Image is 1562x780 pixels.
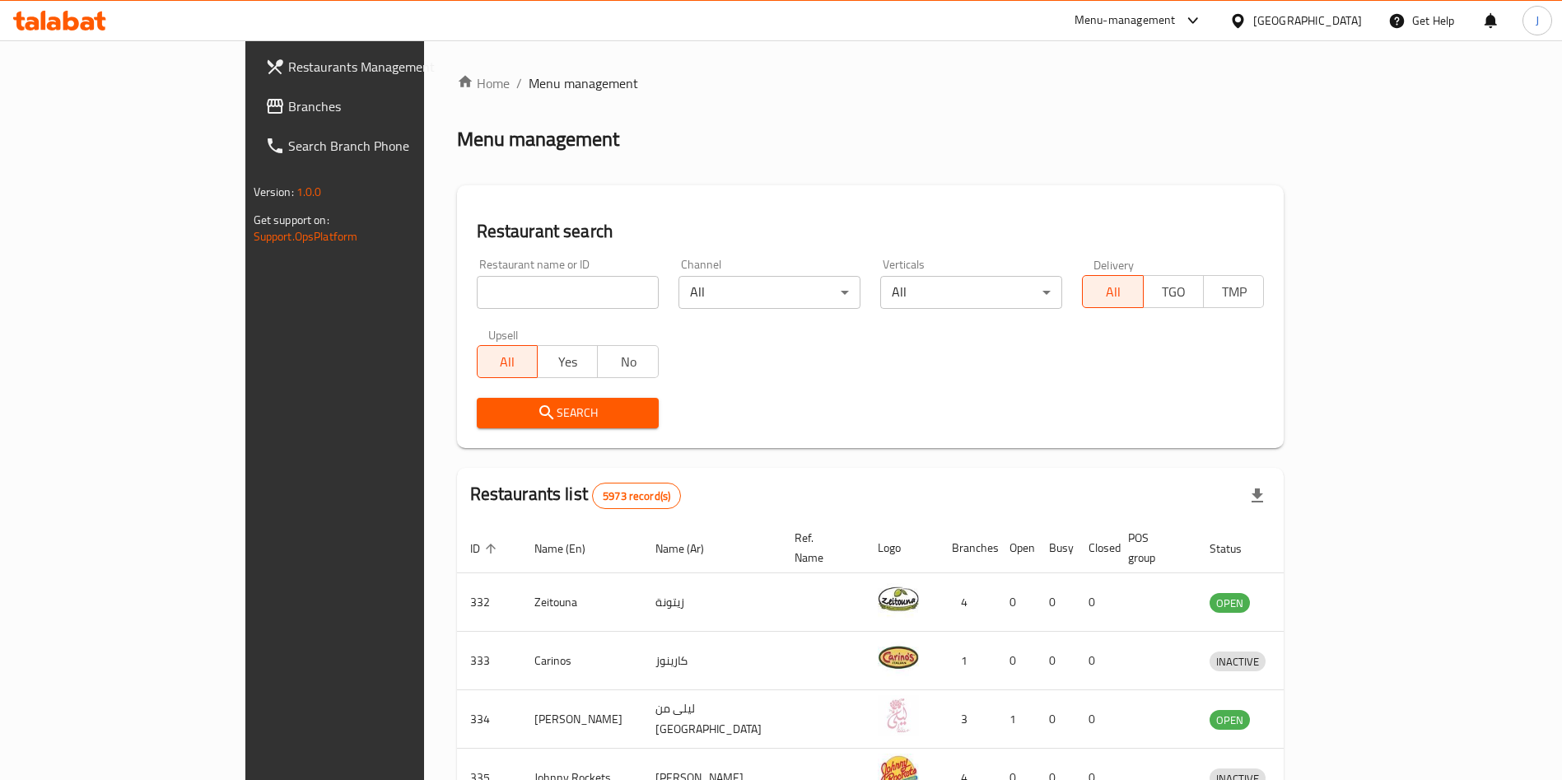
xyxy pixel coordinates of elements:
[939,690,996,749] td: 3
[592,483,681,509] div: Total records count
[252,47,506,86] a: Restaurants Management
[288,96,493,116] span: Branches
[288,136,493,156] span: Search Branch Phone
[1036,573,1075,632] td: 0
[996,573,1036,632] td: 0
[544,350,591,374] span: Yes
[939,632,996,690] td: 1
[521,573,642,632] td: Zeitouna
[484,350,531,374] span: All
[996,523,1036,573] th: Open
[516,73,522,93] li: /
[477,345,538,378] button: All
[1210,652,1266,671] div: INACTIVE
[488,329,519,340] label: Upsell
[593,488,680,504] span: 5973 record(s)
[537,345,598,378] button: Yes
[1089,280,1136,304] span: All
[939,573,996,632] td: 4
[254,226,358,247] a: Support.OpsPlatform
[470,539,501,558] span: ID
[254,181,294,203] span: Version:
[1210,594,1250,613] span: OPEN
[880,276,1062,309] div: All
[529,73,638,93] span: Menu management
[1036,523,1075,573] th: Busy
[490,403,646,423] span: Search
[1210,280,1257,304] span: TMP
[534,539,607,558] span: Name (En)
[1210,652,1266,671] span: INACTIVE
[254,209,329,231] span: Get support on:
[477,219,1265,244] h2: Restaurant search
[604,350,651,374] span: No
[1093,259,1135,270] label: Delivery
[878,695,919,736] img: Leila Min Lebnan
[1036,632,1075,690] td: 0
[521,632,642,690] td: Carinos
[296,181,322,203] span: 1.0.0
[1128,528,1177,567] span: POS group
[878,637,919,678] img: Carinos
[597,345,658,378] button: No
[1203,275,1264,308] button: TMP
[996,690,1036,749] td: 1
[477,398,659,428] button: Search
[1075,573,1115,632] td: 0
[1075,11,1176,30] div: Menu-management
[1210,539,1263,558] span: Status
[1143,275,1204,308] button: TGO
[1210,711,1250,730] span: OPEN
[288,57,493,77] span: Restaurants Management
[1150,280,1197,304] span: TGO
[252,86,506,126] a: Branches
[1082,275,1143,308] button: All
[1536,12,1539,30] span: J
[939,523,996,573] th: Branches
[521,690,642,749] td: [PERSON_NAME]
[678,276,860,309] div: All
[865,523,939,573] th: Logo
[1036,690,1075,749] td: 0
[1075,632,1115,690] td: 0
[457,73,1285,93] nav: breadcrumb
[1238,476,1277,516] div: Export file
[470,482,682,509] h2: Restaurants list
[655,539,725,558] span: Name (Ar)
[642,690,781,749] td: ليلى من [GEOGRAPHIC_DATA]
[1075,690,1115,749] td: 0
[477,276,659,309] input: Search for restaurant name or ID..
[642,573,781,632] td: زيتونة
[996,632,1036,690] td: 0
[1075,523,1115,573] th: Closed
[1253,12,1362,30] div: [GEOGRAPHIC_DATA]
[457,126,619,152] h2: Menu management
[252,126,506,166] a: Search Branch Phone
[642,632,781,690] td: كارينوز
[878,578,919,619] img: Zeitouna
[795,528,845,567] span: Ref. Name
